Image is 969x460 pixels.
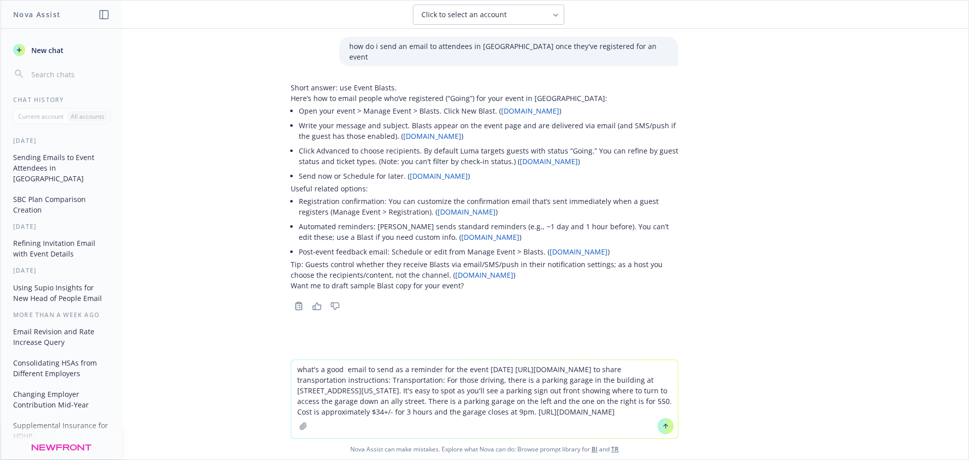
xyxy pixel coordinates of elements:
[9,417,114,444] button: Supplemental Insurance for HDHP
[438,207,496,217] a: [DOMAIN_NAME]
[71,112,104,121] p: All accounts
[520,157,578,166] a: [DOMAIN_NAME]
[291,280,678,291] p: Want me to draft sample Blast copy for your event?
[410,171,468,181] a: [DOMAIN_NAME]
[591,445,598,453] a: BI
[1,222,122,231] div: [DATE]
[294,301,303,311] svg: Copy to clipboard
[550,247,608,257] a: [DOMAIN_NAME]
[1,266,122,275] div: [DATE]
[327,299,343,313] button: Thumbs down
[299,118,678,143] li: Write your message and subject. Blasts appear on the event page and are delivered via email (and ...
[299,219,678,244] li: Automated reminders: [PERSON_NAME] sends standard reminders (e.g., ~1 day and 1 hour before). You...
[1,136,122,145] div: [DATE]
[29,67,110,81] input: Search chats
[413,5,564,25] button: Click to select an account
[9,279,114,306] button: Using Supio Insights for New Head of People Email
[9,191,114,218] button: SBC Plan Comparison Creation
[291,183,678,194] p: Useful related options:
[291,93,678,104] p: Here’s how to email people who’ve registered (“Going”) for your event in [GEOGRAPHIC_DATA]:
[9,41,114,59] button: New chat
[421,10,507,20] span: Click to select an account
[1,95,122,104] div: Chat History
[611,445,619,453] a: TR
[5,439,964,459] span: Nova Assist can make mistakes. Explore what Nova can do: Browse prompt library for and
[9,354,114,382] button: Consolidating HSAs from Different Employers
[9,323,114,350] button: Email Revision and Rate Increase Query
[1,311,122,319] div: More than a week ago
[299,143,678,169] li: Click Advanced to choose recipients. By default Luma targets guests with status “Going.” You can ...
[403,131,461,141] a: [DOMAIN_NAME]
[299,169,678,183] li: Send now or Schedule for later. ( )
[18,112,64,121] p: Current account
[501,106,559,116] a: [DOMAIN_NAME]
[299,244,678,259] li: Post‑event feedback email: Schedule or edit from Manage Event > Blasts. ( )
[299,194,678,219] li: Registration confirmation: You can customize the confirmation email that’s sent immediately when ...
[9,386,114,413] button: Changing Employer Contribution Mid-Year
[299,104,678,118] li: Open your event > Manage Event > Blasts. Click New Blast. ( )
[9,235,114,262] button: Refining Invitation Email with Event Details
[291,360,678,438] textarea: what's a good email to send as a reminder for the event [DATE] [URL][DOMAIN_NAME] to share transp...
[29,45,64,56] span: New chat
[291,259,678,280] p: Tip: Guests control whether they receive Blasts via email/SMS/push in their notification settings...
[291,82,678,93] p: Short answer: use Event Blasts.
[13,9,61,20] h1: Nova Assist
[349,41,668,62] p: how do i send an email to attendees in [GEOGRAPHIC_DATA] once they've registered for an event
[461,232,519,242] a: [DOMAIN_NAME]
[9,149,114,187] button: Sending Emails to Event Attendees in [GEOGRAPHIC_DATA]
[455,270,513,280] a: [DOMAIN_NAME]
